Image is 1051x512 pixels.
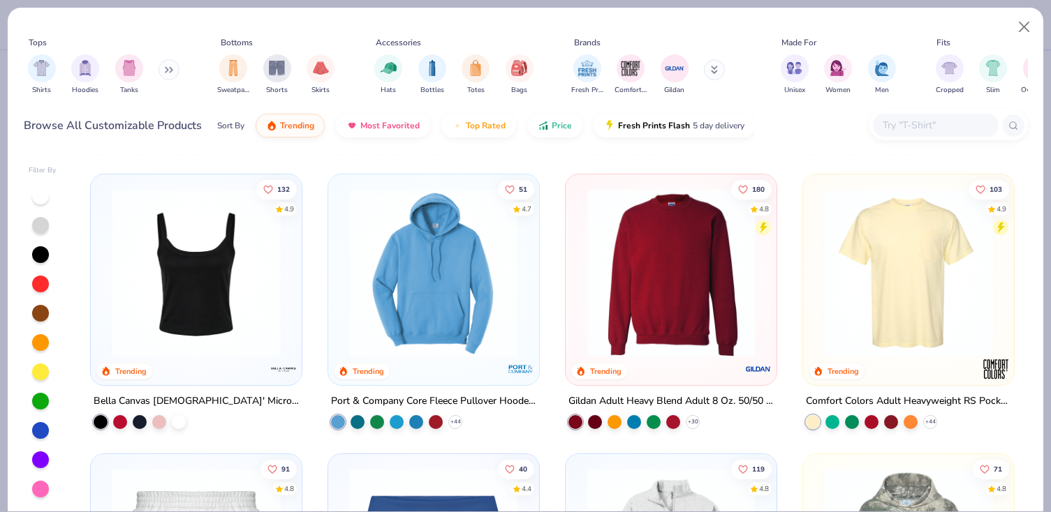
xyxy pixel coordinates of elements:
button: Like [256,179,297,199]
img: Shirts Image [34,60,50,76]
div: filter for Gildan [661,54,689,96]
span: Totes [467,85,485,96]
button: Like [973,459,1009,479]
img: Bottles Image [425,60,440,76]
span: Comfort Colors [615,85,647,96]
div: Bella Canvas [DEMOGRAPHIC_DATA]' Micro Ribbed Scoop Tank [94,393,299,410]
div: filter for Totes [462,54,490,96]
span: Trending [280,120,314,131]
div: 4.8 [284,483,294,494]
img: flash.gif [604,120,615,131]
div: 4.9 [997,204,1006,214]
button: filter button [661,54,689,96]
img: most_fav.gif [346,120,358,131]
button: filter button [571,54,603,96]
span: Shorts [266,85,288,96]
span: Skirts [311,85,330,96]
img: Comfort Colors Image [620,58,641,79]
span: Shirts [32,85,51,96]
button: Fresh Prints Flash5 day delivery [594,114,755,137]
div: Port & Company Core Fleece Pullover Hooded Sweatshirt [331,393,536,410]
span: Sweatpants [217,85,249,96]
div: Accessories [376,36,421,49]
div: 4.7 [522,204,531,214]
button: filter button [71,54,99,96]
span: 5 day delivery [693,118,744,134]
button: Price [527,114,582,137]
span: 71 [994,465,1002,472]
img: Shorts Image [269,60,285,76]
span: Fresh Prints [571,85,603,96]
button: Like [498,459,534,479]
div: Bottoms [221,36,253,49]
button: filter button [868,54,896,96]
button: Like [731,179,772,199]
button: filter button [936,54,964,96]
div: filter for Hats [374,54,402,96]
div: filter for Comfort Colors [615,54,647,96]
img: Comfort Colors logo [982,355,1010,383]
span: 51 [519,186,527,193]
img: Port & Company logo [507,355,535,383]
div: Filter By [29,165,57,176]
span: Fresh Prints Flash [618,120,690,131]
img: 8af284bf-0d00-45ea-9003-ce4b9a3194ad [105,188,288,357]
span: 132 [277,186,290,193]
span: + 44 [925,418,936,426]
span: Bottles [420,85,444,96]
img: Women Image [830,60,846,76]
span: Hoodies [72,85,98,96]
img: Skirts Image [313,60,329,76]
span: 180 [752,186,765,193]
div: filter for Fresh Prints [571,54,603,96]
button: Trending [256,114,325,137]
div: Tops [29,36,47,49]
span: Men [875,85,889,96]
div: Made For [781,36,816,49]
span: + 30 [688,418,698,426]
div: 4.8 [759,204,769,214]
img: TopRated.gif [452,120,463,131]
span: Women [825,85,851,96]
div: Brands [574,36,601,49]
div: filter for Men [868,54,896,96]
div: filter for Bottles [418,54,446,96]
span: Hats [381,85,396,96]
button: filter button [28,54,56,96]
div: filter for Shorts [263,54,291,96]
button: filter button [374,54,402,96]
span: Bags [511,85,527,96]
img: Bella + Canvas logo [270,355,297,383]
img: Sweatpants Image [226,60,241,76]
img: Slim Image [985,60,1001,76]
span: Price [552,120,572,131]
div: filter for Unisex [781,54,809,96]
span: Slim [986,85,1000,96]
img: Gildan logo [744,355,772,383]
span: 103 [990,186,1002,193]
div: filter for Hoodies [71,54,99,96]
span: Unisex [784,85,805,96]
img: Tanks Image [122,60,137,76]
img: Fresh Prints Image [577,58,598,79]
img: Totes Image [468,60,483,76]
button: filter button [506,54,534,96]
img: 284e3bdb-833f-4f21-a3b0-720291adcbd9 [817,188,1000,357]
button: filter button [824,54,852,96]
button: Top Rated [441,114,516,137]
button: Close [1011,14,1038,40]
button: filter button [781,54,809,96]
img: 1593a31c-dba5-4ff5-97bf-ef7c6ca295f9 [342,188,525,357]
div: filter for Shirts [28,54,56,96]
button: filter button [115,54,143,96]
button: filter button [615,54,647,96]
div: filter for Slim [979,54,1007,96]
span: Tanks [120,85,138,96]
button: Like [260,459,297,479]
div: filter for Women [824,54,852,96]
img: Hats Image [381,60,397,76]
button: filter button [263,54,291,96]
button: Like [731,459,772,479]
div: filter for Cropped [936,54,964,96]
div: filter for Skirts [307,54,335,96]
